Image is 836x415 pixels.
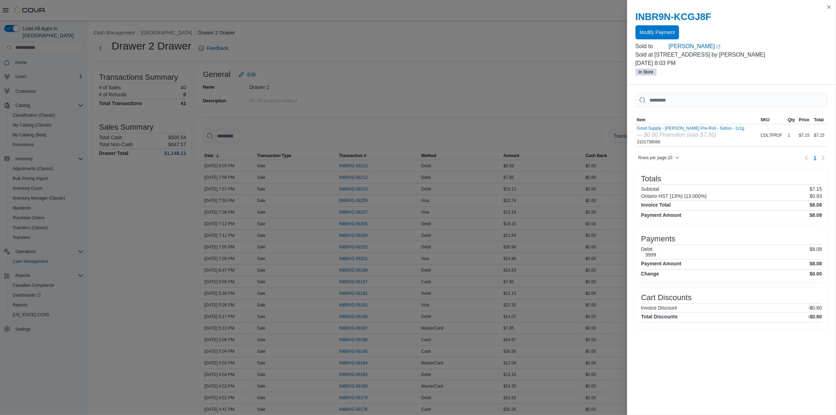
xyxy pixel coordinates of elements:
h3: Payments [641,235,676,243]
span: Qty [788,117,795,123]
p: Sold at [STREET_ADDRESS] by [PERSON_NAME] [636,51,828,59]
h6: Debit [641,246,656,252]
h6: 3999 [645,252,656,258]
button: Modify Payment [636,25,679,39]
h4: $8.08 [810,212,822,218]
h4: Payment Amount [641,261,682,266]
p: $7.15 [810,186,822,192]
h4: Total Discounts [641,314,678,319]
h3: Totals [641,175,661,183]
div: $7.15 [798,131,813,140]
span: CDL7PR2F [761,132,782,138]
h3: Cart Discounts [641,293,692,302]
button: Qty [786,116,797,124]
h6: Subtotal [641,186,659,192]
span: In Store [636,69,657,76]
button: Item [636,116,759,124]
span: Total [814,117,824,123]
p: [DATE] 8:03 PM [636,59,828,67]
h4: $8.08 [810,202,822,208]
div: 1 [786,131,797,140]
button: Page 1 of 1 [811,152,819,163]
button: Previous page [802,154,811,162]
div: — $0.80 Promotion (was $7.95) [637,131,744,139]
span: Modify Payment [640,29,675,36]
h4: -$0.80 [808,314,822,319]
button: Close this dialog [825,3,833,11]
h4: Invoice Total [641,202,671,208]
span: In Store [639,69,653,75]
p: $8.08 [810,246,822,258]
span: Rows per page : 10 [638,155,672,161]
input: This is a search bar. As you type, the results lower in the page will automatically filter. [636,93,828,107]
button: Next page [819,154,828,162]
h4: Payment Amount [641,212,682,218]
span: 1 [814,154,816,161]
button: Price [798,116,813,124]
button: SKU [759,116,786,124]
button: Good Supply - [PERSON_NAME] Pre-Roll - Sativa - 1x1g [637,126,744,131]
button: Rows per page:10 [636,154,682,162]
span: SKU [761,117,769,123]
p: -$0.80 [808,305,822,311]
div: 3101738066 [637,126,744,145]
div: Sold to [636,42,667,51]
button: Total [812,116,828,124]
h2: INBR9N-KCGJ8F [636,11,828,22]
h4: $8.08 [810,261,822,266]
h4: Change [641,271,659,277]
ul: Pagination for table: MemoryTable from EuiInMemoryTable [811,152,819,163]
span: Price [799,117,809,123]
div: $7.15 [812,131,828,140]
h4: $0.00 [810,271,822,277]
nav: Pagination for table: MemoryTable from EuiInMemoryTable [802,152,828,163]
h6: Ontario HST (13%) (13.000%) [641,193,707,199]
span: Item [637,117,646,123]
h6: Invoice Discount [641,305,677,311]
svg: External link [716,45,720,49]
p: $0.93 [810,193,822,199]
a: [PERSON_NAME]External link [669,42,828,51]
